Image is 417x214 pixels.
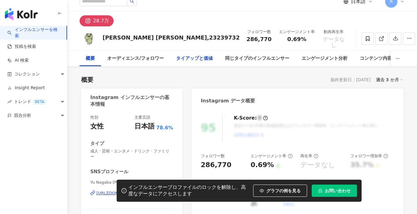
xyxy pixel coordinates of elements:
span: rise [7,100,12,104]
div: 概要 [86,55,95,62]
div: BETA [32,99,47,105]
div: タイプ [90,140,104,147]
div: 再生率 [300,153,318,159]
div: 日本語 [134,122,155,131]
div: 主要言語 [134,115,150,120]
span: 0.69% [287,36,306,42]
span: トレンド [14,95,47,109]
div: 女性 [90,122,104,131]
span: お問い合わせ [325,188,351,193]
span: コレクション [14,67,40,81]
button: グラフの例を見る [253,185,307,197]
div: コンテンツ内容分析 [360,55,401,62]
span: グラフの例を見る [266,188,301,193]
span: 競合分析 [14,109,31,122]
a: searchインフルエンサーを検索 [7,27,62,39]
div: K-Score : [234,115,268,121]
div: エンゲージメント率 [279,29,315,35]
span: lock [318,189,322,193]
div: 最終更新日：[DATE] [330,77,370,82]
div: フォロワー数 [246,29,272,35]
div: 28.7万 [93,17,109,25]
span: 成人 · 芸術・エンタメ · ドリンク · ファミリー [90,148,173,159]
div: インフルエンサープロファイルのロックを解除し、高度なデータにアクセスします [128,184,250,197]
div: SNSプロフィール [90,169,128,175]
span: 78.6% [156,124,173,131]
img: logo [5,8,38,20]
div: 0.69% [250,160,274,170]
div: 過去 3 か月 [376,76,404,84]
span: データなし [322,36,345,48]
div: エンゲージメント率 [250,153,292,159]
button: お問い合わせ [312,185,357,197]
img: KOL Avatar [80,29,98,48]
div: 同じタイプのインフルエンサー [225,55,289,62]
div: 性別 [90,115,98,120]
div: [PERSON_NAME] [PERSON_NAME],23239732 [103,34,240,41]
div: フォロワー増加率 [350,153,388,159]
div: エンゲージメント分析 [302,55,347,62]
span: 286,770 [246,36,272,42]
div: 286,770 [201,160,231,170]
div: 動画再生率 [322,29,345,35]
div: フォロワー数 [201,153,225,159]
div: タイアップと価値 [176,55,213,62]
a: AI 検索 [7,57,29,63]
div: Instagram データ概要 [201,97,255,104]
div: オーディエンス/フォロワー [107,55,164,62]
div: 概要 [81,75,93,84]
a: Insight Report [7,85,45,91]
div: データなし [300,160,335,170]
div: Instagram インフルエンサーの基本情報 [90,94,170,108]
a: 投稿を検索 [7,44,36,50]
button: 28.7万 [80,15,114,26]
